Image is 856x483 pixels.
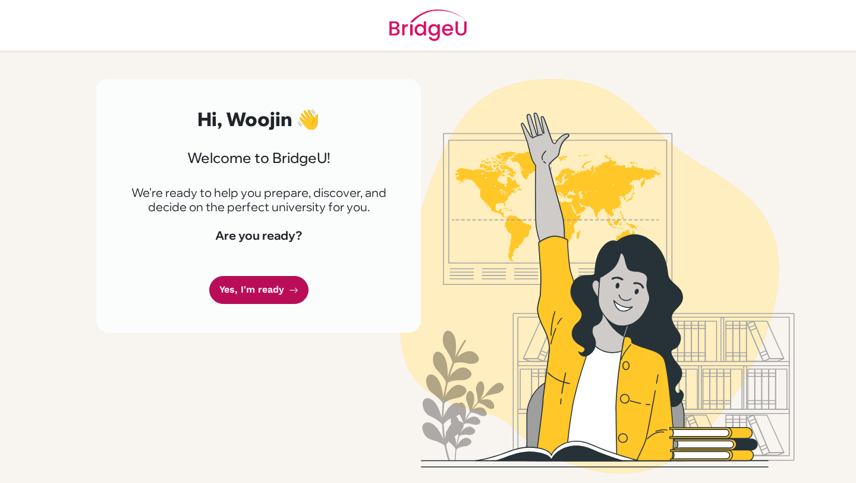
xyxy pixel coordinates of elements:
[125,228,392,243] h4: Are you ready?
[125,149,392,167] h3: Welcome to BridgeU!
[125,108,392,130] h2: Hi, Woojin 👋
[125,186,392,214] p: We're ready to help you prepare, discover, and decide on the perfect university for you.
[209,276,309,304] a: Yes, I'm ready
